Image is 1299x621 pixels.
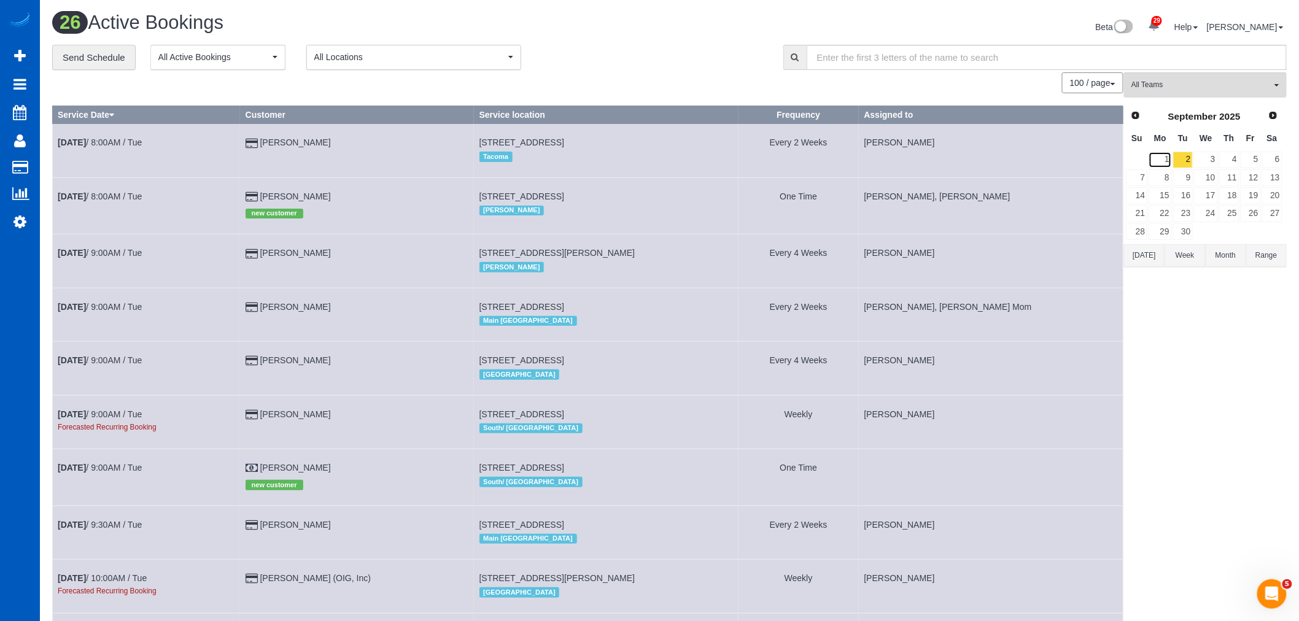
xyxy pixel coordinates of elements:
span: Next [1268,110,1278,120]
a: [PERSON_NAME] [260,248,331,258]
nav: Pagination navigation [1063,72,1123,93]
a: 7 [1126,169,1147,186]
a: 23 [1173,206,1193,222]
span: [GEOGRAPHIC_DATA] [479,369,560,379]
td: Frequency [739,234,859,288]
span: [PERSON_NAME] [479,206,544,215]
i: Credit Card Payment [246,303,258,312]
i: Cash Payment [246,464,258,472]
td: Customer [240,234,474,288]
td: Customer [240,288,474,341]
span: Thursday [1224,133,1235,143]
td: Customer [240,449,474,506]
a: 13 [1262,169,1282,186]
a: [PERSON_NAME] [260,355,331,365]
td: Customer [240,124,474,177]
a: 21 [1126,206,1147,222]
div: Location [479,313,733,329]
span: [STREET_ADDRESS] [479,520,564,530]
a: 3 [1194,152,1217,168]
a: 11 [1219,169,1239,186]
div: Location [479,148,733,164]
span: new customer [246,209,303,218]
a: [PERSON_NAME] [260,409,331,419]
a: [DATE]/ 8:00AM / Tue [58,137,142,147]
th: Service location [474,106,738,124]
span: All Locations [314,51,505,63]
b: [DATE] [58,409,86,419]
a: Automaid Logo [7,12,32,29]
b: [DATE] [58,520,86,530]
i: Credit Card Payment [246,250,258,258]
div: Location [479,474,733,490]
span: Sunday [1131,133,1142,143]
td: Schedule date [53,288,241,341]
a: 19 [1241,187,1261,204]
td: Service location [474,395,738,449]
td: Assigned to [859,124,1123,177]
a: 28 [1126,223,1147,240]
a: 1 [1149,152,1171,168]
button: All Teams [1124,72,1287,98]
span: 26 [52,11,88,34]
a: 26 [1241,206,1261,222]
span: 29 [1152,16,1162,26]
i: Credit Card Payment [246,411,258,419]
span: 2025 [1220,111,1241,121]
a: [DATE]/ 9:00AM / Tue [58,409,142,419]
td: Schedule date [53,560,241,613]
a: 29 [1142,12,1166,39]
span: South/ [GEOGRAPHIC_DATA] [479,477,583,487]
b: [DATE] [58,355,86,365]
div: Location [479,420,733,436]
a: [PERSON_NAME] [260,520,331,530]
td: Service location [474,234,738,288]
input: Enter the first 3 letters of the name to search [807,45,1287,70]
span: [STREET_ADDRESS][PERSON_NAME] [479,248,635,258]
td: Schedule date [53,234,241,288]
span: [STREET_ADDRESS] [479,191,564,201]
th: Frequency [739,106,859,124]
iframe: Intercom live chat [1257,579,1287,609]
b: [DATE] [58,248,86,258]
button: 100 / page [1062,72,1123,93]
a: Send Schedule [52,45,136,71]
td: Service location [474,506,738,559]
a: 27 [1262,206,1282,222]
a: Next [1265,107,1282,125]
a: [DATE]/ 9:00AM / Tue [58,248,142,258]
td: Assigned to [859,342,1123,395]
span: Saturday [1267,133,1278,143]
a: 6 [1262,152,1282,168]
div: Location [479,202,733,218]
td: Frequency [739,177,859,234]
span: [STREET_ADDRESS] [479,463,564,472]
span: Main [GEOGRAPHIC_DATA] [479,534,577,544]
td: Service location [474,449,738,506]
button: [DATE] [1124,244,1165,267]
a: [DATE]/ 9:30AM / Tue [58,520,142,530]
a: [DATE]/ 9:00AM / Tue [58,302,142,312]
h1: Active Bookings [52,12,661,33]
a: [PERSON_NAME] (OIG, Inc) [260,573,371,583]
ol: All Teams [1124,72,1287,91]
a: 5 [1241,152,1261,168]
span: 5 [1282,579,1292,589]
a: 4 [1219,152,1239,168]
td: Assigned to [859,449,1123,506]
img: New interface [1113,20,1133,36]
a: [PERSON_NAME] [260,463,331,472]
a: 12 [1241,169,1261,186]
a: 29 [1149,223,1171,240]
a: 22 [1149,206,1171,222]
td: Frequency [739,560,859,613]
button: Month [1206,244,1246,267]
a: Prev [1127,107,1144,125]
span: All Active Bookings [158,51,269,63]
a: 25 [1219,206,1239,222]
a: 17 [1194,187,1217,204]
div: Location [479,584,733,600]
th: Assigned to [859,106,1123,124]
div: Location [479,259,733,275]
td: Customer [240,342,474,395]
